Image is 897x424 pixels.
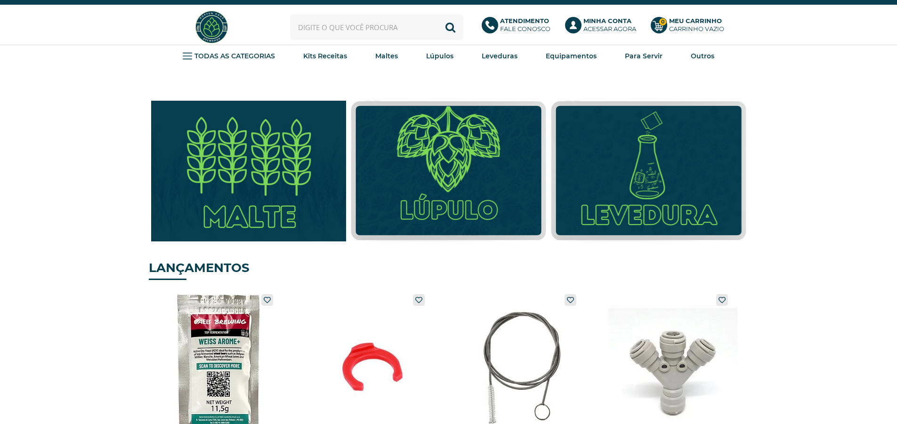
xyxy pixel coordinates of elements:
[183,49,275,63] a: TODAS AS CATEGORIAS
[194,9,229,45] img: Hopfen Haus BrewShop
[691,49,714,63] a: Outros
[437,14,463,40] button: Buscar
[669,17,722,24] b: Meu Carrinho
[625,49,663,63] a: Para Servir
[141,94,356,248] img: Malte
[500,17,549,24] b: Atendimento
[375,52,398,60] strong: Maltes
[625,52,663,60] strong: Para Servir
[426,52,453,60] strong: Lúpulos
[194,52,275,60] strong: TODAS AS CATEGORIAS
[691,52,714,60] strong: Outros
[426,49,453,63] a: Lúpulos
[565,17,641,38] a: Minha ContaAcessar agora
[669,25,724,33] div: Carrinho Vazio
[482,17,556,38] a: AtendimentoFale conosco
[551,101,746,241] img: Leveduras
[290,14,463,40] input: Digite o que você procura
[546,49,597,63] a: Equipamentos
[482,52,517,60] strong: Leveduras
[303,49,347,63] a: Kits Receitas
[351,101,546,241] img: Lúpulo
[303,52,347,60] strong: Kits Receitas
[659,18,667,26] strong: 0
[583,17,636,33] p: Acessar agora
[583,17,631,24] b: Minha Conta
[149,260,250,275] strong: LANÇAMENTOS
[482,49,517,63] a: Leveduras
[546,52,597,60] strong: Equipamentos
[500,17,550,33] p: Fale conosco
[375,49,398,63] a: Maltes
